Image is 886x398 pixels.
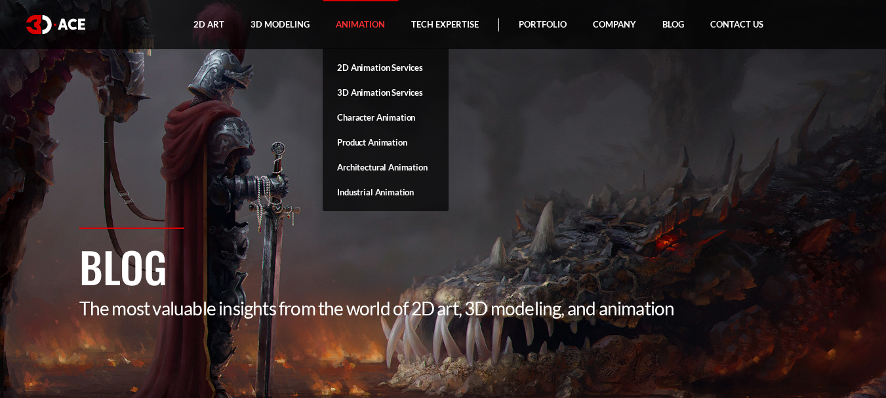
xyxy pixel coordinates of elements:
[79,235,807,297] h1: Blog
[26,15,85,34] img: logo white
[79,297,807,319] p: The most valuable insights from the world of 2D art, 3D modeling, and animation
[323,130,449,155] a: Product Animation
[323,80,449,105] a: 3D Animation Services
[323,155,449,180] a: Architectural Animation
[323,55,449,80] a: 2D Animation Services
[323,105,449,130] a: Character Animation
[323,180,449,205] a: Industrial Animation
